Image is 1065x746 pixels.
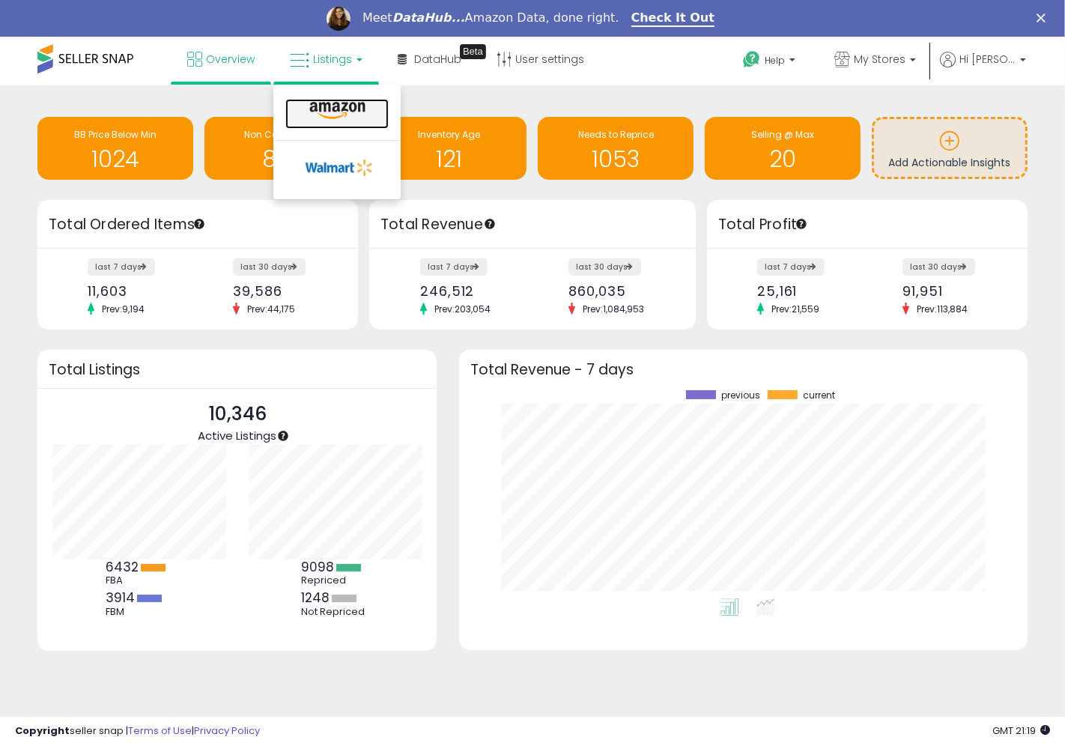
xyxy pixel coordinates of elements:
span: Prev: 9,194 [94,303,152,315]
span: DataHub [414,52,461,67]
h1: 20 [712,147,853,172]
a: BB Price Below Min 1024 [37,117,193,180]
a: Needs to Reprice 1053 [538,117,694,180]
div: seller snap | | [15,724,260,739]
span: Add Actionable Insights [889,155,1011,170]
h1: 1024 [45,147,186,172]
a: Add Actionable Insights [874,119,1025,177]
h3: Total Revenue - 7 days [470,364,1016,375]
a: Non Competitive 822 [204,117,360,180]
p: 10,346 [198,400,276,428]
div: Tooltip anchor [276,429,290,443]
span: Overview [206,52,255,67]
a: Inventory Age 121 [371,117,527,180]
h1: 121 [379,147,520,172]
span: Hi [PERSON_NAME] [959,52,1016,67]
span: Prev: 21,559 [764,303,827,315]
div: Close [1037,13,1052,22]
span: Non Competitive [244,128,320,141]
div: Tooltip anchor [483,217,497,231]
div: 246,512 [420,283,521,299]
span: current [803,390,835,401]
div: 11,603 [88,283,186,299]
strong: Copyright [15,724,70,738]
span: Selling @ Max [751,128,814,141]
label: last 7 days [757,258,825,276]
a: Listings [279,37,374,82]
label: last 7 days [88,258,155,276]
label: last 7 days [420,258,488,276]
a: Selling @ Max 20 [705,117,861,180]
span: Prev: 203,054 [427,303,498,315]
span: Inventory Age [418,128,480,141]
span: Prev: 113,884 [909,303,975,315]
div: Meet Amazon Data, done right. [362,10,619,25]
div: 39,586 [233,283,332,299]
span: previous [721,390,760,401]
div: Tooltip anchor [192,217,206,231]
div: FBM [106,606,173,618]
a: DataHub [386,37,473,82]
span: Needs to Reprice [578,128,654,141]
label: last 30 days [902,258,975,276]
span: Help [765,54,785,67]
b: 1248 [301,589,330,607]
h3: Total Listings [49,364,425,375]
img: Profile image for Georgie [327,7,351,31]
i: DataHub... [392,10,465,25]
span: BB Price Below Min [74,128,157,141]
span: Prev: 44,175 [240,303,303,315]
div: Tooltip anchor [795,217,808,231]
div: Tooltip anchor [460,44,486,59]
div: Repriced [301,574,368,586]
b: 3914 [106,589,135,607]
h1: 822 [212,147,353,172]
span: Listings [313,52,352,67]
span: 2025-09-9 21:19 GMT [992,724,1050,738]
span: Prev: 1,084,953 [575,303,652,315]
i: Get Help [742,50,761,69]
a: Terms of Use [128,724,192,738]
div: FBA [106,574,173,586]
div: 25,161 [757,283,856,299]
a: My Stores [823,37,927,85]
b: 9098 [301,558,334,576]
h3: Total Ordered Items [49,214,347,235]
div: 860,035 [568,283,670,299]
span: Active Listings [198,428,276,443]
label: last 30 days [568,258,641,276]
span: My Stores [854,52,905,67]
b: 6432 [106,558,139,576]
h3: Total Revenue [380,214,685,235]
a: Overview [176,37,266,82]
a: User settings [485,37,595,82]
a: Privacy Policy [194,724,260,738]
label: last 30 days [233,258,306,276]
a: Help [731,39,810,85]
div: Not Repriced [301,606,368,618]
a: Check It Out [631,10,715,27]
div: 91,951 [902,283,1001,299]
h1: 1053 [545,147,686,172]
a: Hi [PERSON_NAME] [940,52,1026,85]
h3: Total Profit [718,214,1016,235]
